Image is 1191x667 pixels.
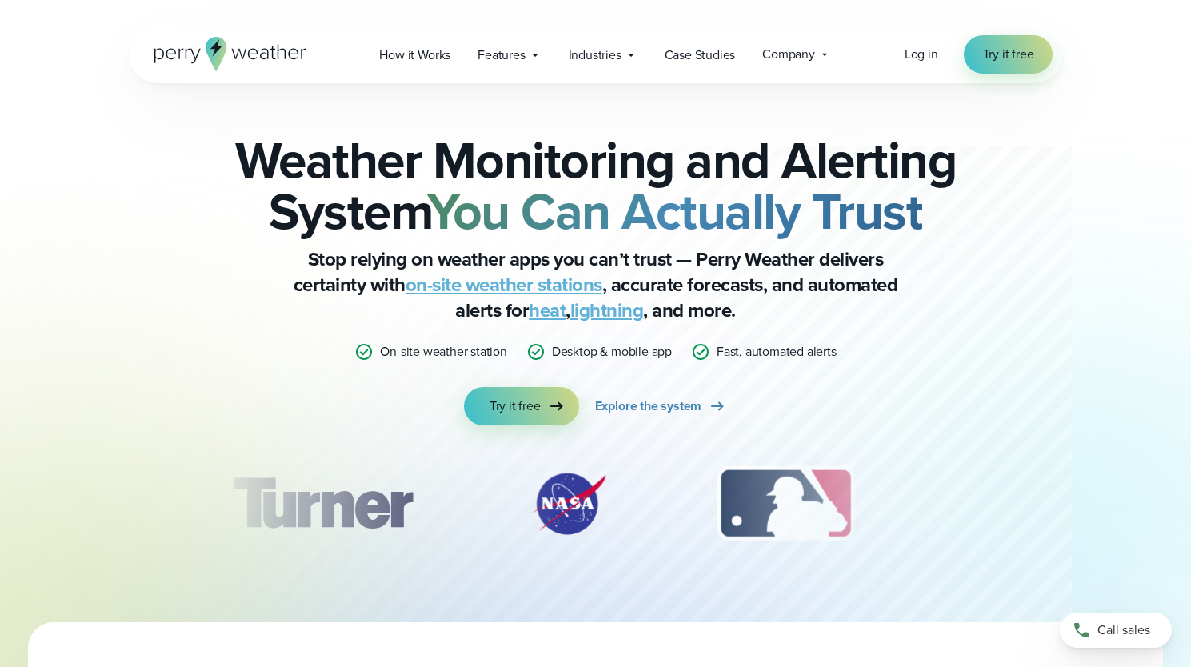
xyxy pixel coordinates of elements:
[490,397,541,416] span: Try it free
[905,45,938,64] a: Log in
[665,46,736,65] span: Case Studies
[569,46,621,65] span: Industries
[1097,621,1150,640] span: Call sales
[701,464,870,544] div: 3 of 12
[427,174,922,249] strong: You Can Actually Trust
[552,342,672,361] p: Desktop & mobile app
[380,342,506,361] p: On-site weather station
[379,46,450,65] span: How it Works
[595,387,727,425] a: Explore the system
[701,464,870,544] img: MLB.svg
[595,397,701,416] span: Explore the system
[208,464,435,544] div: 1 of 12
[947,464,1075,544] div: 4 of 12
[478,46,525,65] span: Features
[905,45,938,63] span: Log in
[1060,613,1172,648] a: Call sales
[209,464,983,552] div: slideshow
[276,246,916,323] p: Stop relying on weather apps you can’t trust — Perry Weather delivers certainty with , accurate f...
[529,296,566,325] a: heat
[513,464,625,544] div: 2 of 12
[651,38,749,71] a: Case Studies
[464,387,579,425] a: Try it free
[208,464,435,544] img: Turner-Construction_1.svg
[570,296,644,325] a: lightning
[717,342,837,361] p: Fast, automated alerts
[762,45,815,64] span: Company
[964,35,1053,74] a: Try it free
[366,38,464,71] a: How it Works
[947,464,1075,544] img: PGA.svg
[209,134,983,237] h2: Weather Monitoring and Alerting System
[983,45,1034,64] span: Try it free
[406,270,602,299] a: on-site weather stations
[513,464,625,544] img: NASA.svg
